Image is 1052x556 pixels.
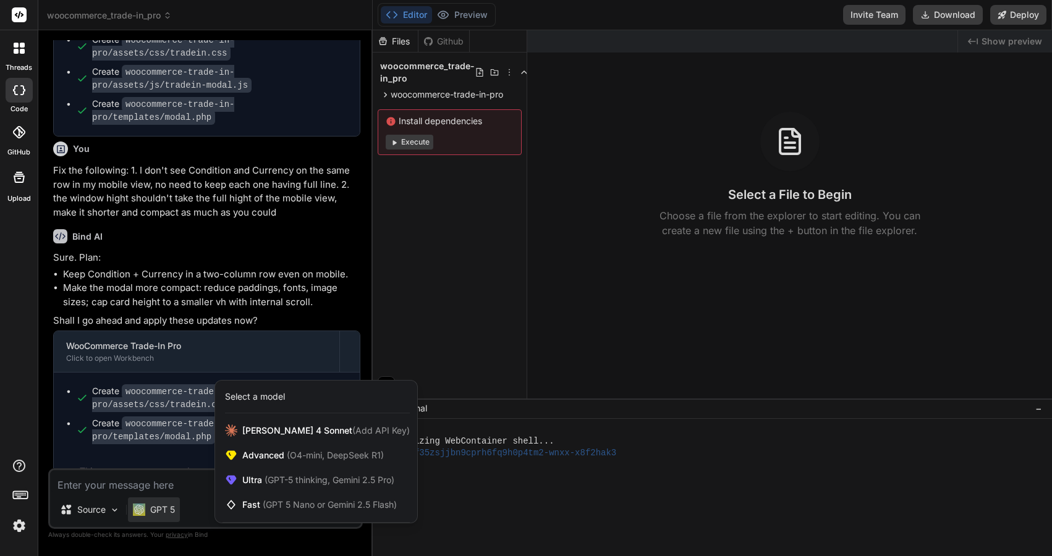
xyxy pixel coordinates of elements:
span: (GPT-5 thinking, Gemini 2.5 Pro) [262,474,394,485]
label: Upload [7,193,31,204]
span: Fast [242,499,397,511]
img: settings [9,515,30,536]
span: (GPT 5 Nano or Gemini 2.5 Flash) [263,499,397,510]
label: GitHub [7,147,30,158]
div: Select a model [225,390,285,403]
span: [PERSON_NAME] 4 Sonnet [242,424,410,437]
label: code [11,104,28,114]
span: Advanced [242,449,384,461]
span: (O4-mini, DeepSeek R1) [284,450,384,460]
span: (Add API Key) [352,425,410,436]
span: Ultra [242,474,394,486]
label: threads [6,62,32,73]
